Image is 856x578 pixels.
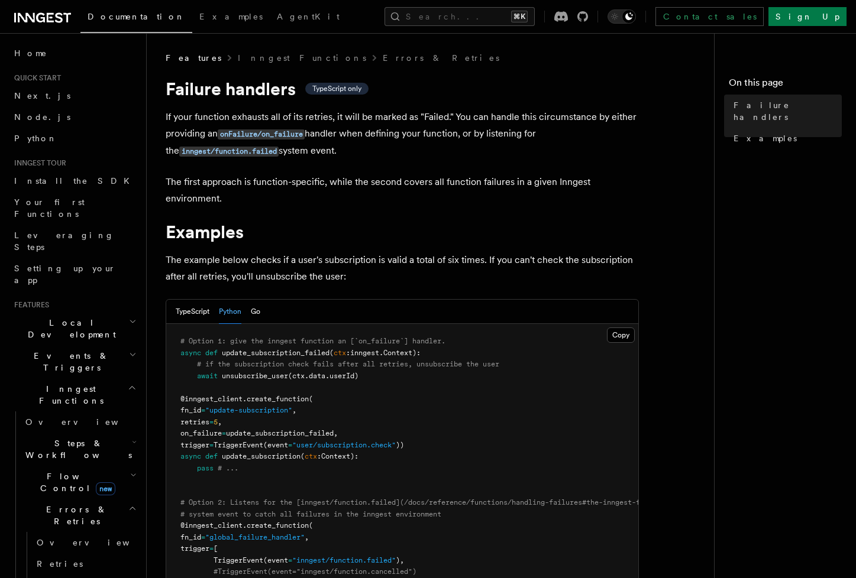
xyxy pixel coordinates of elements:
[226,429,338,437] span: update_subscription_failed,
[9,128,139,149] a: Python
[385,7,535,26] button: Search...⌘K
[607,327,635,343] button: Copy
[321,452,358,460] span: Context):
[218,128,305,139] a: onFailure/on_failure
[312,84,361,93] span: TypeScript only
[379,349,383,357] span: .
[383,349,421,357] span: Context):
[209,441,214,449] span: =
[14,47,47,59] span: Home
[180,349,201,357] span: async
[9,350,129,374] span: Events & Triggers
[166,109,639,160] p: If your function exhausts all of its retries, it will be marked as "Failed." You can handle this ...
[14,112,70,122] span: Node.js
[14,230,114,252] span: Leveraging Steps
[350,349,379,357] span: inngest
[277,12,340,21] span: AgentKit
[768,7,847,26] a: Sign Up
[288,372,358,380] span: (ctx.data.userId)
[21,437,132,461] span: Steps & Workflows
[309,395,313,403] span: (
[655,7,764,26] a: Contact sales
[218,418,222,426] span: ,
[383,52,499,64] a: Errors & Retries
[180,418,209,426] span: retries
[14,176,137,186] span: Install the SDK
[214,556,263,564] span: TriggerEvent
[21,499,139,532] button: Errors & Retries
[166,52,221,64] span: Features
[734,99,842,123] span: Failure handlers
[218,129,305,139] code: onFailure/on_failure
[25,417,147,427] span: Overview
[292,406,296,414] span: ,
[9,106,139,128] a: Node.js
[263,556,288,564] span: (event
[21,470,130,494] span: Flow Control
[219,300,241,324] button: Python
[192,4,270,32] a: Examples
[288,556,292,564] span: =
[14,134,57,143] span: Python
[238,52,366,64] a: Inngest Functions
[9,43,139,64] a: Home
[201,406,205,414] span: =
[9,158,66,168] span: Inngest tour
[270,4,347,32] a: AgentKit
[263,441,288,449] span: (event
[96,482,115,495] span: new
[243,395,247,403] span: .
[218,464,238,472] span: # ...
[180,441,209,449] span: trigger
[180,429,222,437] span: on_failure
[209,418,214,426] span: =
[214,544,218,553] span: [
[197,372,218,380] span: await
[222,452,301,460] span: update_subscription
[32,553,139,574] a: Retries
[305,452,317,460] span: ctx
[511,11,528,22] kbd: ⌘K
[21,411,139,433] a: Overview
[305,533,309,541] span: ,
[9,378,139,411] button: Inngest Functions
[37,538,159,547] span: Overview
[9,170,139,191] a: Install the SDK
[166,78,639,99] h1: Failure handlers
[205,533,305,541] span: "global_failure_handler"
[179,145,279,156] a: inngest/function.failed
[199,12,263,21] span: Examples
[9,258,139,291] a: Setting up your app
[334,349,346,357] span: ctx
[9,191,139,225] a: Your first Functions
[729,95,842,128] a: Failure handlers
[37,559,83,569] span: Retries
[9,225,139,258] a: Leveraging Steps
[180,337,445,345] span: # Option 1: give the inngest function an [`on_failure`] handler.
[205,452,218,460] span: def
[222,429,226,437] span: =
[166,221,639,242] h1: Examples
[180,498,727,506] span: # Option 2: Listens for the [inngest/function.failed](/docs/reference/functions/handling-failures...
[180,544,209,553] span: trigger
[21,504,128,527] span: Errors & Retries
[729,128,842,149] a: Examples
[21,466,139,499] button: Flow Controlnew
[396,556,404,564] span: ),
[292,556,396,564] span: "inngest/function.failed"
[330,349,334,357] span: (
[180,510,441,518] span: # system event to catch all failures in the inngest environment
[251,300,260,324] button: Go
[9,312,139,345] button: Local Development
[80,4,192,33] a: Documentation
[176,300,209,324] button: TypeScript
[292,441,396,449] span: "user/subscription.check"
[201,533,205,541] span: =
[209,544,214,553] span: =
[309,521,313,530] span: (
[180,533,201,541] span: fn_id
[396,441,404,449] span: ))
[9,300,49,310] span: Features
[288,441,292,449] span: =
[247,521,309,530] span: create_function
